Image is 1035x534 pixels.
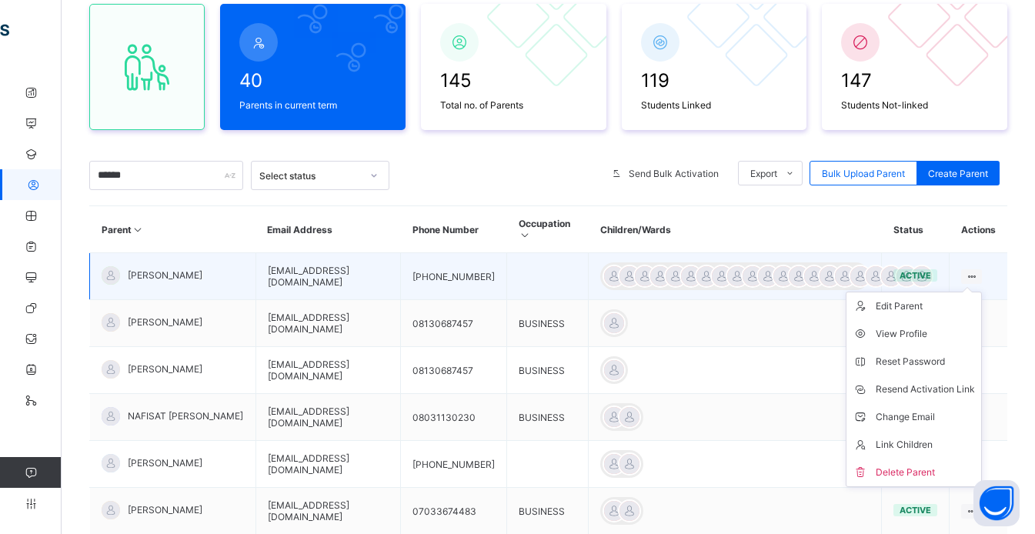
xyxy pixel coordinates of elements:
span: Students Not-linked [841,99,988,111]
span: [PERSON_NAME] [128,457,202,469]
td: [EMAIL_ADDRESS][DOMAIN_NAME] [255,347,401,394]
th: Actions [950,206,1007,253]
span: 119 [641,69,788,92]
span: [PERSON_NAME] [128,504,202,516]
span: Export [750,168,777,179]
td: [PHONE_NUMBER] [401,253,507,300]
i: Sort in Ascending Order [132,224,145,235]
div: Edit Parent [876,299,975,314]
td: [PHONE_NUMBER] [401,441,507,488]
span: Create Parent [928,168,988,179]
span: Total no. of Parents [440,99,587,111]
td: [EMAIL_ADDRESS][DOMAIN_NAME] [255,441,401,488]
span: Send Bulk Activation [629,168,719,179]
span: Parents in current term [239,99,386,111]
div: Select status [259,170,361,182]
td: BUSINESS [507,347,589,394]
div: Delete Parent [876,465,975,480]
span: active [900,270,931,281]
div: View Profile [876,326,975,342]
span: [PERSON_NAME] [128,316,202,328]
span: [PERSON_NAME] [128,269,202,281]
td: 08031130230 [401,394,507,441]
div: Change Email [876,409,975,425]
span: Bulk Upload Parent [822,168,905,179]
div: Reset Password [876,354,975,369]
span: 40 [239,69,386,92]
td: 08130687457 [401,347,507,394]
span: NAFISAT [PERSON_NAME] [128,410,243,422]
button: Open asap [973,480,1020,526]
i: Sort in Ascending Order [519,229,532,241]
td: [EMAIL_ADDRESS][DOMAIN_NAME] [255,253,401,300]
td: 08130687457 [401,300,507,347]
span: 147 [841,69,988,92]
div: Link Children [876,437,975,452]
td: BUSINESS [507,300,589,347]
th: Children/Wards [589,206,882,253]
th: Parent [90,206,256,253]
span: Students Linked [641,99,788,111]
th: Email Address [255,206,401,253]
th: Phone Number [401,206,507,253]
th: Status [882,206,950,253]
th: Occupation [507,206,589,253]
span: [PERSON_NAME] [128,363,202,375]
div: Resend Activation Link [876,382,975,397]
td: [EMAIL_ADDRESS][DOMAIN_NAME] [255,300,401,347]
td: BUSINESS [507,394,589,441]
span: 145 [440,69,587,92]
td: [EMAIL_ADDRESS][DOMAIN_NAME] [255,394,401,441]
span: active [900,505,931,516]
